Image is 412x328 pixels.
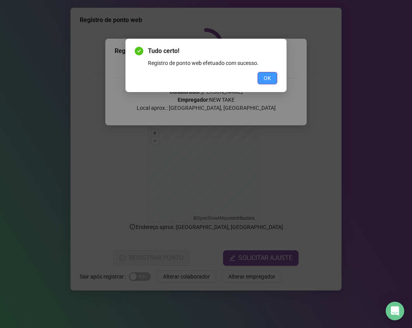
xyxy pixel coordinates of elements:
span: Tudo certo! [148,46,277,56]
div: Registro de ponto web efetuado com sucesso. [148,59,277,67]
div: Open Intercom Messenger [386,302,404,320]
button: OK [257,72,277,84]
span: OK [264,74,271,82]
span: check-circle [135,47,143,55]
